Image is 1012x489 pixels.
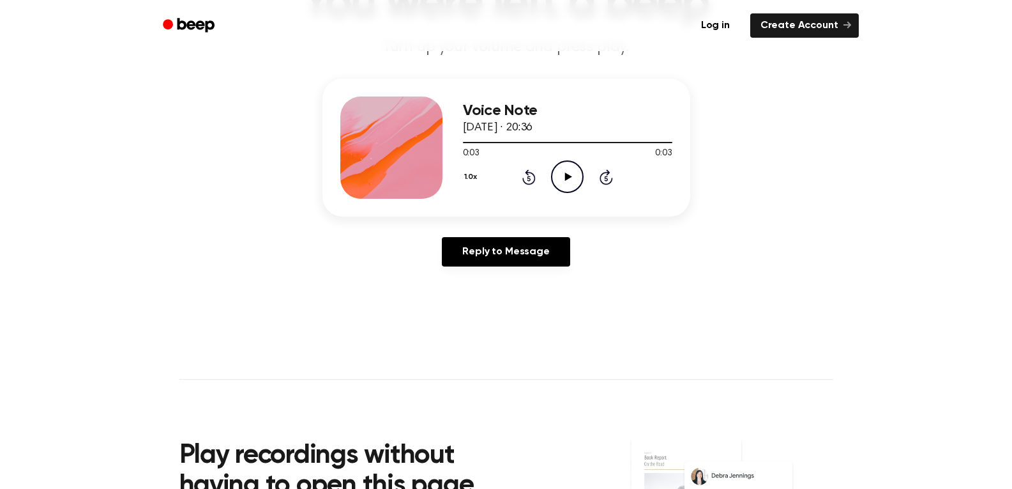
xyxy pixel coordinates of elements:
[463,147,480,160] span: 0:03
[750,13,859,38] a: Create Account
[442,237,570,267] a: Reply to Message
[463,102,672,120] h3: Voice Note
[154,13,226,38] a: Beep
[655,147,672,160] span: 0:03
[463,166,482,188] button: 1.0x
[463,122,533,134] span: [DATE] · 20:36
[688,11,743,40] a: Log in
